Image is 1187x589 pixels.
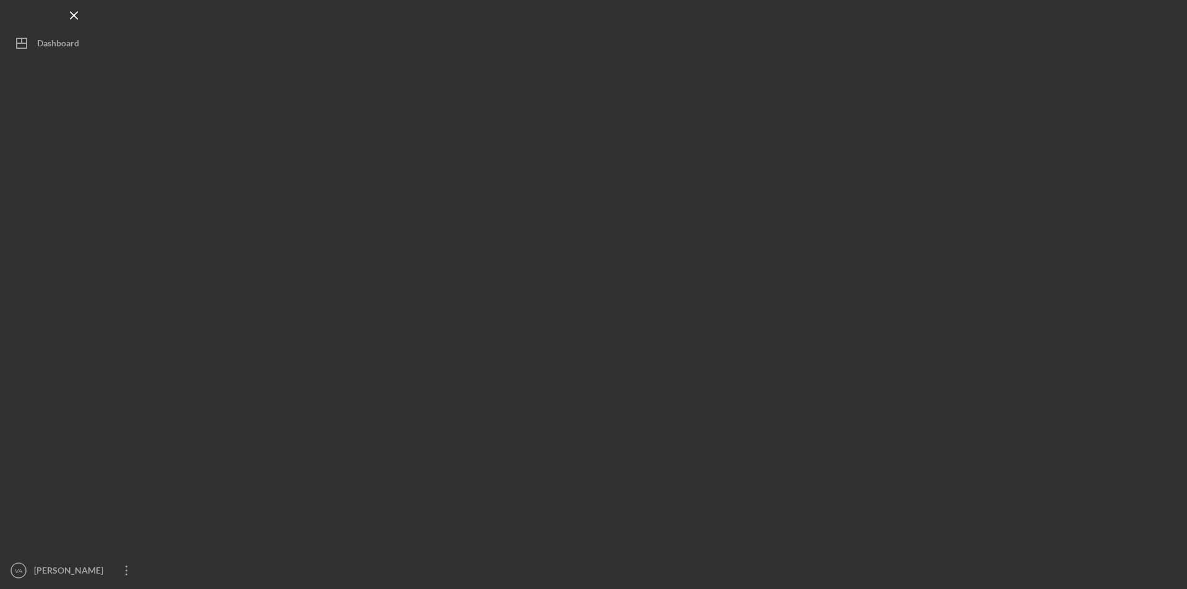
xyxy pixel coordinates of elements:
[31,558,111,586] div: [PERSON_NAME]
[6,558,142,583] button: VA[PERSON_NAME]
[6,31,142,56] button: Dashboard
[37,31,79,59] div: Dashboard
[15,567,23,574] text: VA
